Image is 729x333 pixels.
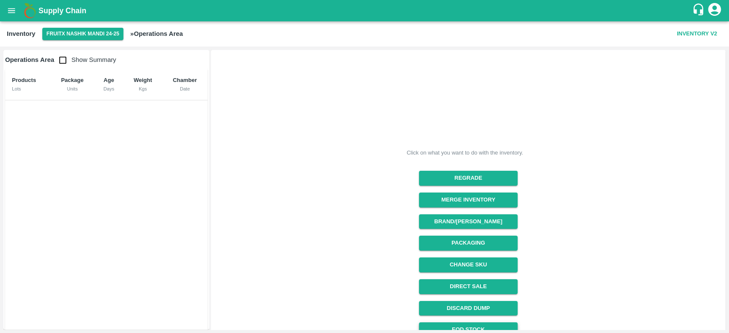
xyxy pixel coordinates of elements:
[61,77,84,83] b: Package
[707,2,722,20] div: account of current user
[419,171,518,186] button: Regrade
[130,30,183,37] b: » Operations Area
[38,6,86,15] b: Supply Chain
[407,149,523,157] div: Click on what you want to do with the inventory.
[38,5,692,17] a: Supply Chain
[419,301,518,316] button: Discard Dump
[2,1,21,20] button: open drawer
[419,279,518,294] button: Direct Sale
[419,214,518,229] button: Brand/[PERSON_NAME]
[12,85,44,93] div: Lots
[104,77,114,83] b: Age
[173,77,197,83] b: Chamber
[21,2,38,19] img: logo
[57,85,87,93] div: Units
[419,193,518,207] button: Merge Inventory
[673,26,720,41] button: Inventory V2
[692,3,707,18] div: customer-support
[12,77,36,83] b: Products
[101,85,117,93] div: Days
[419,236,518,251] button: Packaging
[7,30,35,37] b: Inventory
[42,28,123,40] button: Select DC
[54,56,116,63] span: Show Summary
[169,85,201,93] div: Date
[5,56,54,63] b: Operations Area
[419,257,518,272] button: Change SKU
[130,85,155,93] div: Kgs
[134,77,152,83] b: Weight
